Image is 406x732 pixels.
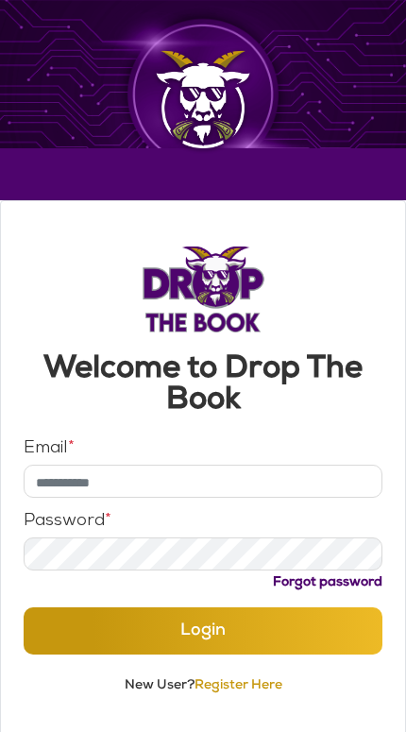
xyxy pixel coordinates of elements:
[24,440,75,457] label: Email
[24,607,382,655] button: Login
[142,247,265,332] img: Logo
[195,679,282,692] a: Register Here
[150,45,256,155] img: Background Image
[24,355,382,417] h3: Welcome to Drop The Book
[24,677,382,695] p: New User?
[273,576,382,589] a: Forgot password
[24,513,111,530] label: Password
